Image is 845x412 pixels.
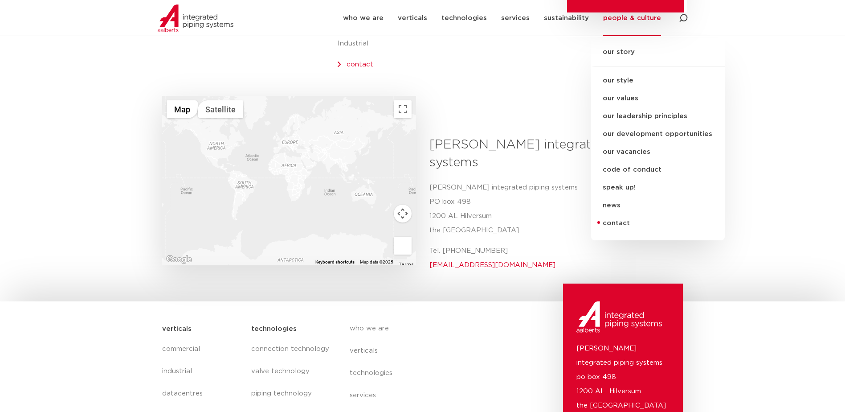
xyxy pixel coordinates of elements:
button: Drag Pegman onto the map to open Street View [394,237,412,255]
a: code of conduct [591,161,725,179]
a: services [350,384,513,407]
h5: verticals [162,322,192,336]
a: piping technology [251,383,331,405]
a: connection technology [251,338,331,360]
button: Show street map [167,100,198,118]
p: [PERSON_NAME] integrated piping systems PO box 498 1200 AL Hilversum the [GEOGRAPHIC_DATA] [429,181,677,238]
a: verticals [350,340,513,362]
a: industrial [162,360,243,383]
ul: people & culture [591,38,725,240]
a: Open this area in Google Maps (opens a new window) [164,254,194,265]
a: our vacancies [591,143,725,161]
a: our story [591,47,725,66]
h5: technologies [251,322,297,336]
button: Keyboard shortcuts [315,259,355,265]
a: Terms (opens in new tab) [399,262,413,267]
a: news [591,197,725,214]
span: Map data ©2025 [360,260,393,264]
button: Map camera controls [394,205,412,222]
p: Tel. [PHONE_NUMBER] [429,244,677,272]
a: our values [591,90,725,107]
a: technologies [350,362,513,384]
a: valve technology [251,360,331,383]
a: commercial [162,338,243,360]
a: [EMAIL_ADDRESS][DOMAIN_NAME] [429,262,555,268]
a: who we are [350,317,513,340]
a: contact [591,214,725,232]
a: our leadership principles [591,107,725,125]
a: contact [347,61,373,68]
h3: [PERSON_NAME] integrated piping systems [429,136,677,172]
p: [PERSON_NAME] – Industrial [338,23,419,51]
button: Show satellite imagery [198,100,243,118]
a: speak up! [591,179,725,197]
a: our development opportunities [591,125,725,143]
img: Google [164,254,194,265]
a: our style [591,72,725,90]
a: datacentres [162,383,243,405]
button: Toggle fullscreen view [394,100,412,118]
